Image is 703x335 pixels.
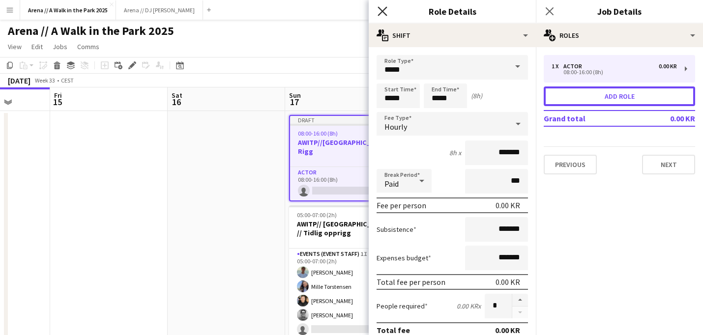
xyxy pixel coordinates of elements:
[536,24,703,47] div: Roles
[457,302,481,310] div: 0.00 KR x
[20,0,116,20] button: Arena // A Walk in the Park 2025
[544,111,638,126] td: Grand total
[170,96,182,108] span: 16
[377,200,426,210] div: Fee per person
[53,96,62,108] span: 15
[638,111,695,126] td: 0.00 KR
[377,325,410,335] div: Total fee
[471,91,482,100] div: (8h)
[449,148,461,157] div: 8h x
[28,40,47,53] a: Edit
[53,42,67,51] span: Jobs
[290,116,398,124] div: Draft
[536,5,703,18] h3: Job Details
[642,155,695,174] button: Next
[298,130,338,137] span: 08:00-16:00 (8h)
[512,294,528,307] button: Increase
[73,40,103,53] a: Comms
[563,63,586,70] div: Actor
[77,42,99,51] span: Comms
[172,91,182,100] span: Sat
[49,40,71,53] a: Jobs
[54,91,62,100] span: Fri
[4,40,26,53] a: View
[377,302,428,310] label: People required
[377,253,431,262] label: Expenses budget
[8,76,30,85] div: [DATE]
[496,277,520,287] div: 0.00 KR
[384,122,407,132] span: Hourly
[31,42,43,51] span: Edit
[61,77,74,84] div: CEST
[377,277,445,287] div: Total fee per person
[289,91,301,100] span: Sun
[544,86,695,106] button: Add role
[552,63,563,70] div: 1 x
[495,325,520,335] div: 0.00 KR
[384,179,399,189] span: Paid
[290,138,398,156] h3: AWITP//[GEOGRAPHIC_DATA]// Rigg
[32,77,57,84] span: Week 33
[369,24,536,47] div: Shift
[552,70,677,75] div: 08:00-16:00 (8h)
[116,0,203,20] button: Arena // DJ [PERSON_NAME]
[288,96,301,108] span: 17
[289,115,399,201] app-job-card: Draft08:00-16:00 (8h)0/1AWITP//[GEOGRAPHIC_DATA]// Rigg1 RoleActor0/108:00-16:00 (8h)
[496,200,520,210] div: 0.00 KR
[290,167,398,200] app-card-role: Actor0/108:00-16:00 (8h)
[289,220,399,237] h3: AWITP// [GEOGRAPHIC_DATA] // Tidlig opprigg
[8,42,22,51] span: View
[369,5,536,18] h3: Role Details
[8,24,174,38] h1: Arena // A Walk in the Park 2025
[659,63,677,70] div: 0.00 KR
[377,225,416,234] label: Subsistence
[297,211,337,219] span: 05:00-07:00 (2h)
[544,155,597,174] button: Previous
